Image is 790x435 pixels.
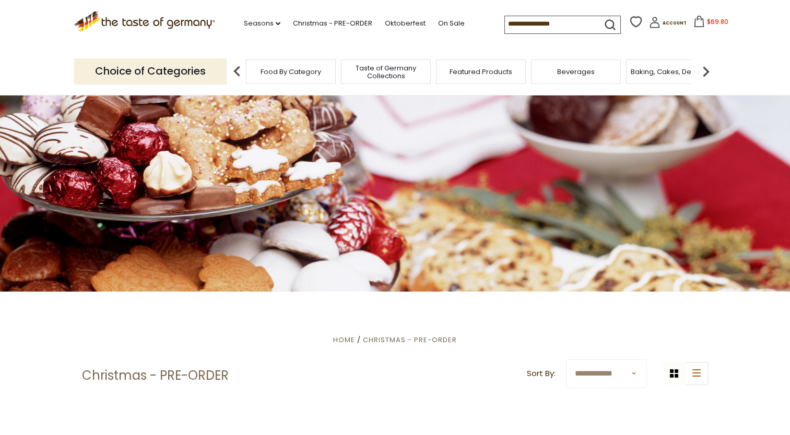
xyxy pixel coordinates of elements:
button: $69.80 [689,16,733,31]
a: Beverages [557,68,595,76]
img: previous arrow [227,61,247,82]
a: Featured Products [450,68,512,76]
p: Choice of Categories [74,58,227,84]
span: $69.80 [707,17,728,26]
a: Christmas - PRE-ORDER [293,18,372,29]
h1: Christmas - PRE-ORDER [82,368,229,383]
a: Home [333,335,355,345]
a: Baking, Cakes, Desserts [631,68,712,76]
a: Oktoberfest [385,18,426,29]
a: Christmas - PRE-ORDER [363,335,457,345]
img: next arrow [695,61,716,82]
a: Seasons [244,18,280,29]
span: Account [663,20,687,26]
a: Taste of Germany Collections [344,64,428,80]
a: On Sale [438,18,465,29]
label: Sort By: [527,367,556,380]
a: Account [649,17,687,32]
a: Food By Category [261,68,321,76]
